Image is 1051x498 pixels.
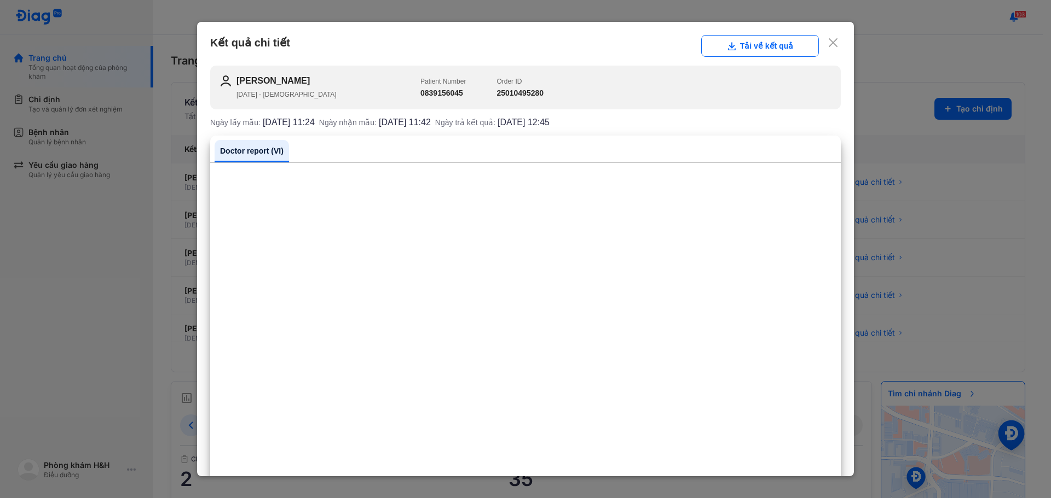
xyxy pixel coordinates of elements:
h2: [PERSON_NAME] [236,74,420,87]
span: [DATE] 12:45 [498,118,550,127]
div: Ngày lấy mẫu: [210,118,315,127]
h3: 25010495280 [496,87,544,99]
h3: 0839156045 [420,87,466,99]
div: Ngày trả kết quả: [435,118,550,127]
div: Ngày nhận mẫu: [319,118,431,127]
span: Patient Number [420,78,466,85]
a: Doctor report (VI) [215,140,289,162]
span: Order ID [496,78,522,85]
span: [DATE] - [DEMOGRAPHIC_DATA] [236,91,337,98]
span: [DATE] 11:24 [263,118,315,127]
div: Kết quả chi tiết [210,35,841,57]
button: Tải về kết quả [701,35,819,57]
span: [DATE] 11:42 [379,118,431,127]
